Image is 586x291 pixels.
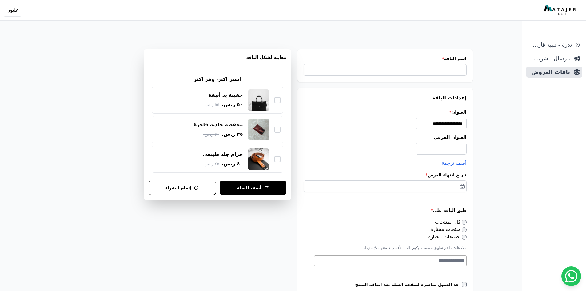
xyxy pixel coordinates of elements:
[222,131,243,138] span: ٢٥ ر.س.
[203,131,219,138] span: ٣٠ ر.س.
[248,148,269,170] img: حزام جلد طبيعي
[194,121,243,128] div: محفظة جلدية فاخرة
[248,89,269,111] img: حقيبة يد أنيقة
[209,92,243,99] div: حقيبة يد أنيقة
[462,227,467,232] input: منتجات مختارة
[222,101,243,108] span: ٥٠ ر.س.
[304,94,467,102] h3: إعدادات الباقة
[203,151,243,158] div: حزام جلد طبيعي
[544,5,577,16] img: MatajerTech Logo
[314,257,465,265] textarea: Search
[304,134,467,140] label: العنوان الفرعي
[528,54,570,63] span: مرسال - شريط دعاية
[194,76,241,83] h2: اشتر اكثر، وفر اكثر
[6,6,18,14] span: غليون
[4,4,21,17] button: غليون
[149,181,216,195] button: إتمام الشراء
[304,172,467,178] label: تاريخ انتهاء العرض
[355,281,462,288] label: خذ العميل مباشرة لصفحة السلة بعد اضافة المنتج
[304,207,467,213] label: طبق الباقة على
[304,109,467,115] label: العنوان
[203,161,219,167] span: ٤٥ ر.س.
[430,226,466,232] label: منتجات مختارة
[462,220,467,225] input: كل المنتجات
[248,119,269,140] img: محفظة جلدية فاخرة
[304,245,467,250] p: ملاحظة: إذا تم تطبيق خصم، سيكون الحد الأقصى ٨ منتجات/تصنيفات
[203,102,219,108] span: ٥٥ ر.س.
[528,41,572,49] span: ندرة - تنبية قارب علي النفاذ
[528,68,570,76] span: باقات العروض
[220,181,286,195] button: أضف للسلة
[149,54,286,68] h3: معاينة لشكل الباقه
[442,160,467,167] button: أضف ترجمة
[428,234,467,240] label: تصنيفات مختارة
[442,160,467,166] span: أضف ترجمة
[462,235,467,240] input: تصنيفات مختارة
[435,219,467,225] label: كل المنتجات
[304,55,467,62] label: اسم الباقة
[222,160,243,168] span: ٤٠ ر.س.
